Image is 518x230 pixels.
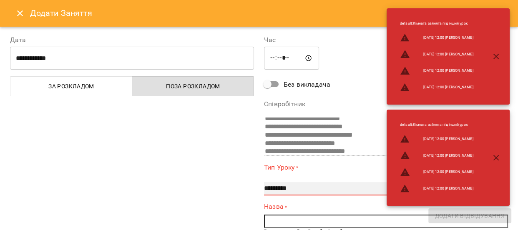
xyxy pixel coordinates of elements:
li: default : Кімната зайнята під інший урок [393,119,480,131]
span: За розкладом [15,81,127,91]
label: Дата [10,37,254,43]
label: Співробітник [264,101,508,107]
span: Без викладача [284,80,330,90]
label: Час [264,37,508,43]
label: Тип Уроку [264,162,508,172]
button: Поза розкладом [132,76,254,96]
li: [DATE] 12:00 [PERSON_NAME] [393,147,480,164]
li: [DATE] 12:00 [PERSON_NAME] [393,180,480,197]
button: За розкладом [10,76,132,96]
label: Назва [264,202,508,212]
li: [DATE] 12:00 [PERSON_NAME] [393,131,480,147]
span: Поза розкладом [137,81,249,91]
li: [DATE] 12:00 [PERSON_NAME] [393,79,480,96]
li: default : Кімната зайнята під інший урок [393,17,480,30]
li: [DATE] 12:00 [PERSON_NAME] [393,46,480,62]
h6: Додати Заняття [30,7,508,20]
li: [DATE] 12:00 [PERSON_NAME] [393,30,480,46]
li: [DATE] 12:00 [PERSON_NAME] [393,62,480,79]
button: Close [10,3,30,23]
li: [DATE] 12:00 [PERSON_NAME] [393,164,480,180]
